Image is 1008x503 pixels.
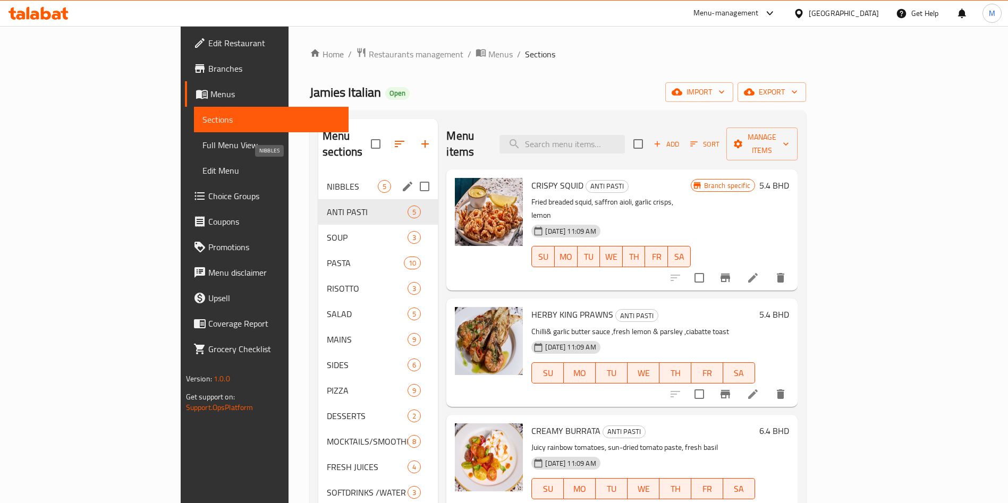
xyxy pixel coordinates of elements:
[536,365,560,381] span: SU
[327,206,408,218] span: ANTI PASTI
[208,241,341,253] span: Promotions
[586,180,629,193] div: ANTI PASTI
[408,435,421,448] div: items
[208,292,341,304] span: Upsell
[408,410,421,422] div: items
[318,327,438,352] div: MAINS9
[674,86,725,99] span: import
[541,458,600,468] span: [DATE] 11:09 AM
[208,190,341,202] span: Choice Groups
[536,481,560,497] span: SU
[408,207,420,217] span: 5
[615,309,658,322] div: ANTI PASTI
[531,441,755,454] p: Juicy rainbow tomatoes, sun-dried tomato paste, fresh basil
[408,360,420,370] span: 6
[596,362,628,383] button: TU
[691,362,723,383] button: FR
[659,478,691,499] button: TH
[668,246,691,267] button: SA
[194,132,349,158] a: Full Menu View
[659,362,691,383] button: TH
[365,133,387,155] span: Select all sections
[327,308,408,320] span: SALAD
[536,249,550,265] span: SU
[408,309,420,319] span: 5
[185,56,349,81] a: Branches
[185,234,349,260] a: Promotions
[746,86,798,99] span: export
[455,178,523,246] img: CRISPY SQUID
[208,215,341,228] span: Coupons
[664,481,687,497] span: TH
[327,359,408,371] span: SIDES
[531,177,583,193] span: CRISPY SQUID
[208,37,341,49] span: Edit Restaurant
[738,82,806,102] button: export
[327,282,408,295] span: RISOTTO
[564,362,596,383] button: MO
[185,30,349,56] a: Edit Restaurant
[531,478,564,499] button: SU
[696,481,719,497] span: FR
[412,131,438,157] button: Add section
[747,271,759,284] a: Edit menu item
[408,335,420,345] span: 9
[723,478,755,499] button: SA
[378,180,391,193] div: items
[768,381,793,407] button: delete
[578,246,600,267] button: TU
[348,48,352,61] li: /
[400,178,416,194] button: edit
[628,478,659,499] button: WE
[616,310,658,322] span: ANTI PASTI
[541,342,600,352] span: [DATE] 11:09 AM
[690,138,719,150] span: Sort
[408,206,421,218] div: items
[517,48,521,61] li: /
[586,180,628,192] span: ANTI PASTI
[408,461,421,473] div: items
[408,462,420,472] span: 4
[693,7,759,20] div: Menu-management
[531,306,613,322] span: HERBY KING PRAWNS
[559,249,573,265] span: MO
[318,174,438,199] div: NIBBLES5edit
[318,199,438,225] div: ANTI PASTI5
[327,333,408,346] div: MAINS
[727,365,751,381] span: SA
[185,260,349,285] a: Menu disclaimer
[688,267,710,289] span: Select to update
[531,423,600,439] span: CREAMY BURRATA
[649,249,664,265] span: FR
[327,257,404,269] span: PASTA
[318,276,438,301] div: RISOTTO3
[408,384,421,397] div: items
[627,249,641,265] span: TH
[726,127,798,160] button: Manage items
[649,136,683,152] span: Add item
[600,246,623,267] button: WE
[408,411,420,421] span: 2
[318,429,438,454] div: MOCKTAILS/SMOOTHIES8
[531,325,755,338] p: Chilli& garlic butter sauce ,fresh lemon & parsley ,ciabatte toast
[318,301,438,327] div: SALAD5
[387,131,412,157] span: Sort sections
[476,47,513,61] a: Menus
[408,486,421,499] div: items
[208,343,341,355] span: Grocery Checklist
[310,47,806,61] nav: breadcrumb
[214,372,231,386] span: 1.0.0
[186,390,235,404] span: Get support on:
[759,178,789,193] h6: 5.4 BHD
[488,48,513,61] span: Menus
[318,454,438,480] div: FRESH JUICES4
[600,365,623,381] span: TU
[318,352,438,378] div: SIDES6
[186,372,212,386] span: Version:
[759,307,789,322] h6: 5.4 BHD
[713,265,738,291] button: Branch-specific-item
[327,435,408,448] span: MOCKTAILS/SMOOTHIES
[596,478,628,499] button: TU
[747,388,759,400] a: Edit menu item
[664,365,687,381] span: TH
